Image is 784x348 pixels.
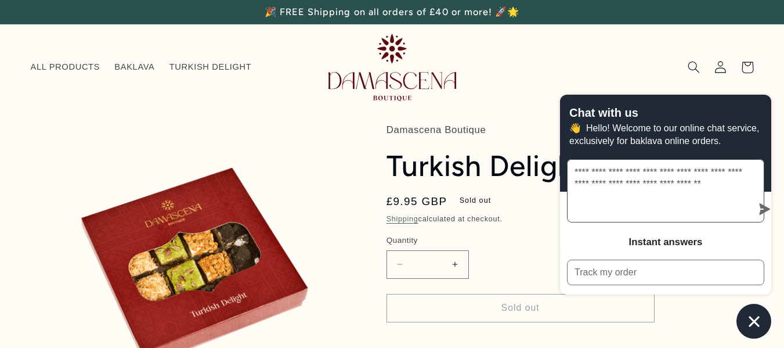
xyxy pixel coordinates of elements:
inbox-online-store-chat: Shopify online store chat [557,95,775,339]
a: Damascena Boutique [324,29,461,105]
div: calculated at checkout. [386,213,752,225]
span: ALL PRODUCTS [31,62,100,73]
a: BAKLAVA [107,55,162,80]
span: TURKISH DELIGHT [169,62,252,73]
label: Quantity [386,235,655,246]
button: Sold out [386,294,655,322]
summary: Search [681,54,707,81]
img: Damascena Boutique [328,34,456,101]
a: Shipping [386,215,418,223]
span: Sold out [451,193,500,209]
h1: Turkish Delight 600 g [386,148,752,185]
a: TURKISH DELIGHT [162,55,259,80]
span: £9.95 GBP [386,193,447,210]
span: 🎉 FREE Shipping on all orders of £40 or more! 🚀🌟 [265,6,519,17]
span: BAKLAVA [114,62,154,73]
p: Damascena Boutique [386,121,752,139]
a: ALL PRODUCTS [23,55,107,80]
